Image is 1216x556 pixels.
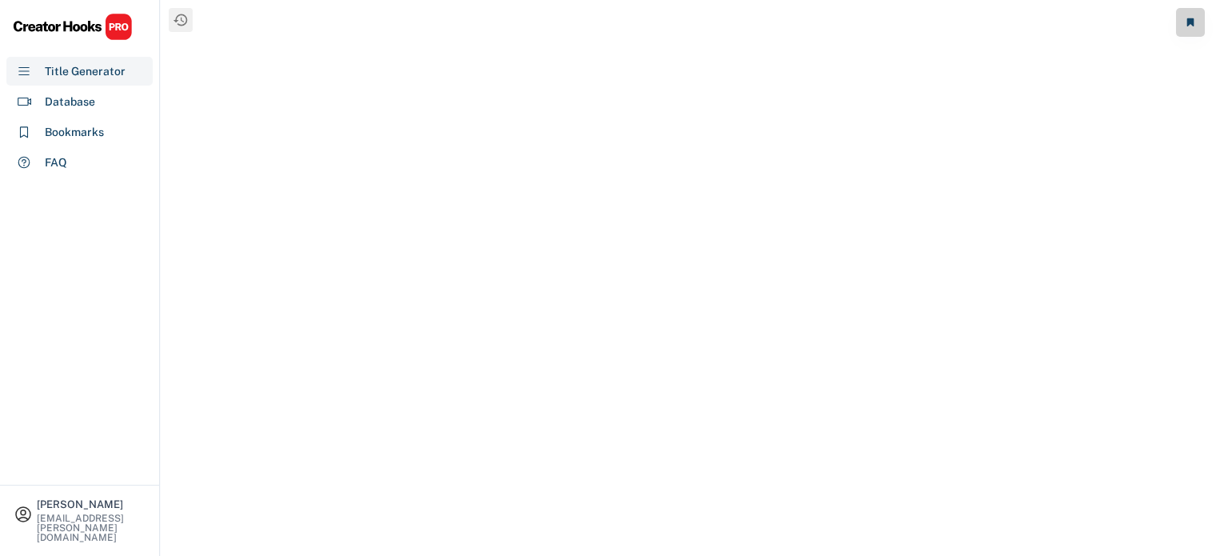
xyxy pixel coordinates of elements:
img: CHPRO%20Logo.svg [13,13,133,41]
div: Bookmarks [45,124,104,141]
div: Database [45,94,95,110]
div: [EMAIL_ADDRESS][PERSON_NAME][DOMAIN_NAME] [37,514,146,542]
div: Title Generator [45,63,126,80]
div: FAQ [45,154,67,171]
div: [PERSON_NAME] [37,499,146,510]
